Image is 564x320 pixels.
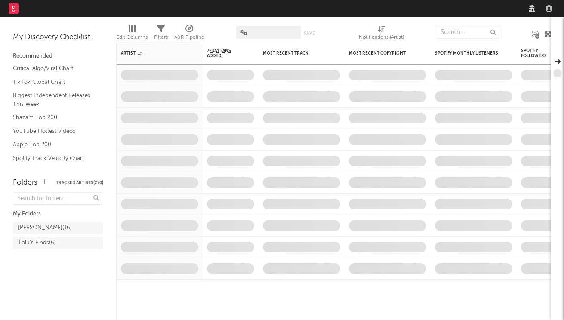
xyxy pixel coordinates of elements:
[13,237,103,249] a: Tolu's Finds(6)
[13,32,103,43] div: My Discovery Checklist
[13,91,95,108] a: Biggest Independent Releases This Week
[174,32,204,43] div: A&R Pipeline
[359,22,404,46] div: Notifications (Artist)
[521,48,551,58] div: Spotify Followers
[13,51,103,62] div: Recommended
[349,51,413,56] div: Most Recent Copyright
[13,140,95,149] a: Apple Top 200
[154,32,168,43] div: Filters
[207,48,241,58] span: 7-Day Fans Added
[154,22,168,46] div: Filters
[359,32,404,43] div: Notifications (Artist)
[13,126,95,136] a: YouTube Hottest Videos
[263,51,327,56] div: Most Recent Track
[18,238,56,248] div: Tolu's Finds ( 6 )
[121,51,185,56] div: Artist
[13,192,103,205] input: Search for folders...
[13,77,95,87] a: TikTok Global Chart
[18,223,72,233] div: [PERSON_NAME] ( 16 )
[13,178,37,188] div: Folders
[174,22,204,46] div: A&R Pipeline
[13,209,103,219] div: My Folders
[13,64,95,73] a: Critical Algo/Viral Chart
[116,32,148,43] div: Edit Columns
[436,26,500,39] input: Search...
[304,31,315,36] button: Save
[435,51,499,56] div: Spotify Monthly Listeners
[116,22,148,46] div: Edit Columns
[13,154,95,163] a: Spotify Track Velocity Chart
[13,113,95,122] a: Shazam Top 200
[13,222,103,234] a: [PERSON_NAME](16)
[56,181,103,185] button: Tracked Artists(270)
